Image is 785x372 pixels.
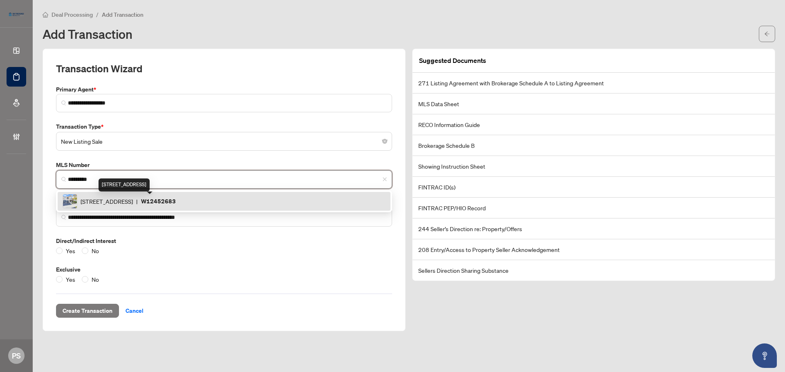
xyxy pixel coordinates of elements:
[413,260,775,281] li: Sellers Direction Sharing Substance
[12,350,21,361] span: PS
[382,139,387,144] span: close-circle
[413,239,775,260] li: 208 Entry/Access to Property Seller Acknowledgement
[43,27,132,40] h1: Add Transaction
[56,62,142,75] h2: Transaction Wizard
[99,178,150,192] div: [STREET_ADDRESS]
[56,304,119,318] button: Create Transaction
[61,134,387,149] span: New Listing Sale
[56,160,392,169] label: MLS Number
[752,343,777,368] button: Open asap
[61,177,66,182] img: search_icon
[413,198,775,218] li: FINTRAC PEP/HIO Record
[413,177,775,198] li: FINTRAC ID(s)
[88,275,102,284] span: No
[413,73,775,94] li: 271 Listing Agreement with Brokerage Schedule A to Listing Agreement
[7,10,26,18] img: logo
[96,10,99,19] li: /
[419,56,486,66] article: Suggested Documents
[56,85,392,94] label: Primary Agent
[88,246,102,255] span: No
[413,94,775,114] li: MLS Data Sheet
[413,114,775,135] li: RECO Information Guide
[56,122,392,131] label: Transaction Type
[61,100,66,105] img: search_icon
[56,265,392,274] label: Exclusive
[126,304,144,317] span: Cancel
[43,12,48,18] span: home
[56,198,392,207] label: Property Address
[413,218,775,239] li: 244 Seller’s Direction re: Property/Offers
[102,11,144,18] span: Add Transaction
[764,31,770,37] span: arrow-left
[413,156,775,177] li: Showing Instruction Sheet
[52,11,93,18] span: Deal Processing
[413,135,775,156] li: Brokerage Schedule B
[61,215,66,220] img: search_icon
[119,304,150,318] button: Cancel
[63,275,78,284] span: Yes
[63,246,78,255] span: Yes
[63,304,112,317] span: Create Transaction
[382,177,387,182] span: close
[56,236,392,245] label: Direct/Indirect Interest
